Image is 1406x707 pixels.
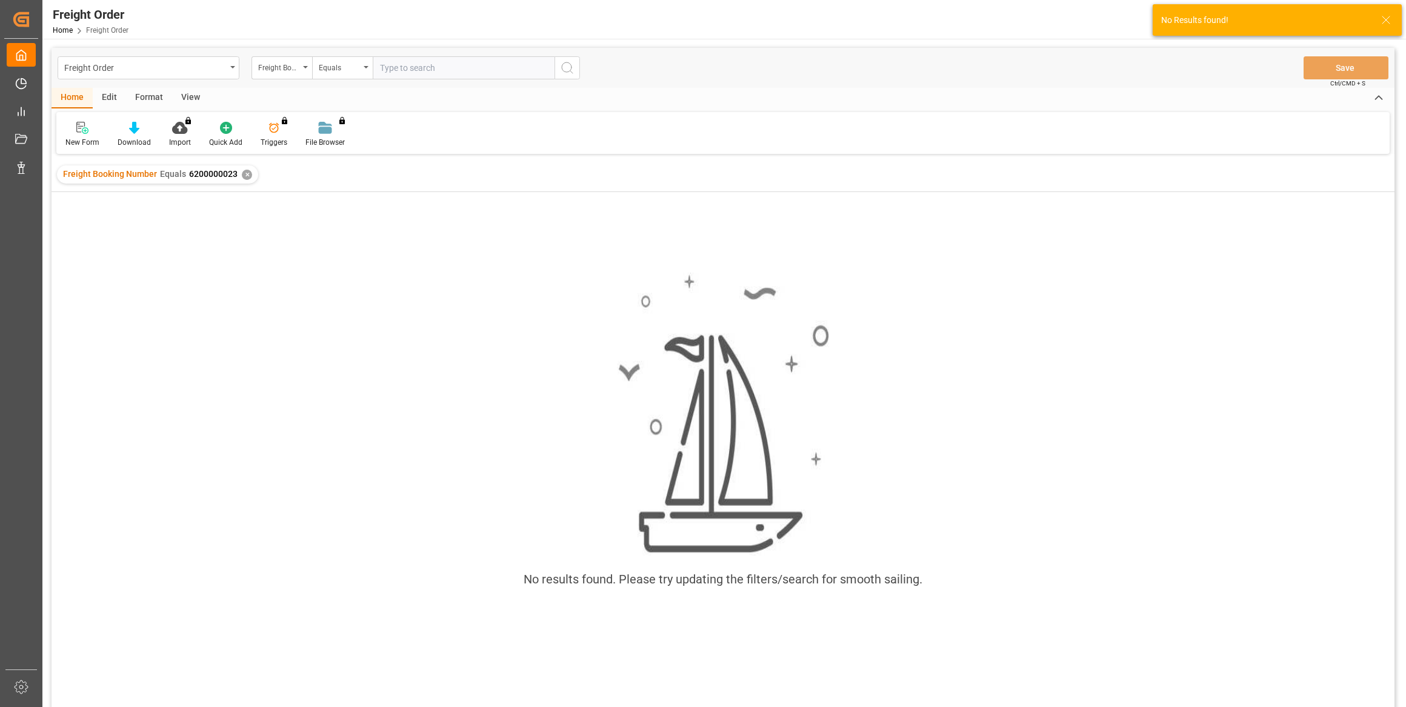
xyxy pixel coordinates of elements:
[242,170,252,180] div: ✕
[258,59,299,73] div: Freight Booking Number
[555,56,580,79] button: search button
[93,88,126,108] div: Edit
[312,56,373,79] button: open menu
[53,5,128,24] div: Freight Order
[52,88,93,108] div: Home
[63,169,157,179] span: Freight Booking Number
[209,137,242,148] div: Quick Add
[1304,56,1388,79] button: Save
[617,273,829,556] img: smooth_sailing.jpeg
[58,56,239,79] button: open menu
[373,56,555,79] input: Type to search
[252,56,312,79] button: open menu
[126,88,172,108] div: Format
[65,137,99,148] div: New Form
[118,137,151,148] div: Download
[1330,79,1365,88] span: Ctrl/CMD + S
[524,570,922,588] div: No results found. Please try updating the filters/search for smooth sailing.
[1161,14,1370,27] div: No Results found!
[172,88,209,108] div: View
[53,26,73,35] a: Home
[189,169,238,179] span: 6200000023
[64,59,226,75] div: Freight Order
[160,169,186,179] span: Equals
[319,59,360,73] div: Equals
